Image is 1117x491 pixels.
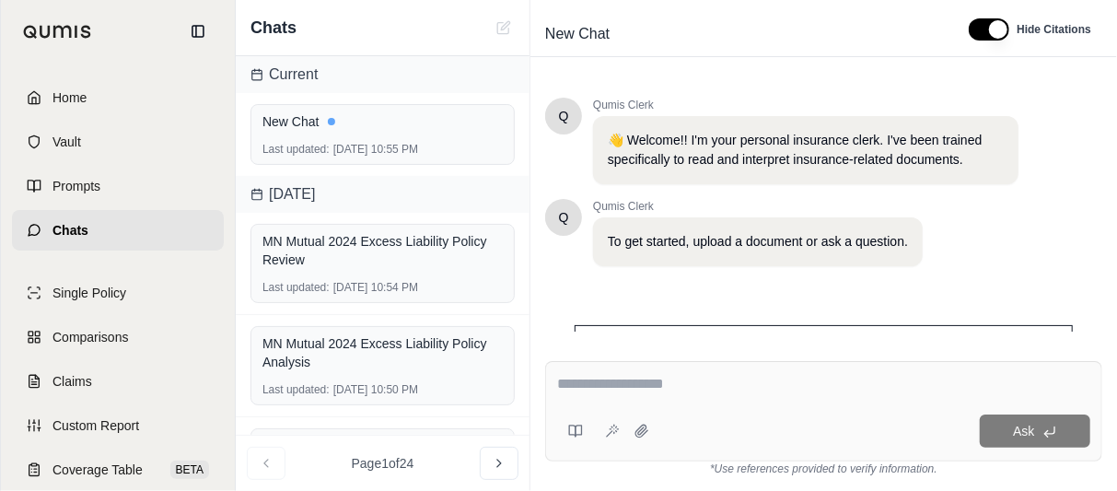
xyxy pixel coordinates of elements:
button: Collapse sidebar [183,17,213,46]
span: Hello [559,107,569,125]
a: Claims [12,361,224,402]
img: Qumis Logo [23,25,92,39]
button: Ask [980,415,1090,448]
div: [DATE] [236,176,529,213]
a: Single Policy [12,273,224,313]
span: Claims [52,372,92,391]
div: Current [236,56,529,93]
a: Custom Report [12,405,224,446]
div: New Chat [262,112,503,131]
button: New Chat [493,17,515,39]
span: Page 1 of 24 [352,454,414,473]
span: Last updated: [262,280,330,295]
span: Chats [250,15,297,41]
span: New Chat [538,19,617,49]
span: Coverage Table [52,461,143,479]
span: Qumis Clerk [593,199,923,214]
span: Ask [1013,424,1034,438]
div: MN Mutual 2024 Excess Liability Policy Review [262,232,503,269]
div: [DATE] 10:50 PM [262,382,503,397]
span: Qumis Clerk [593,98,1018,112]
span: Last updated: [262,142,330,157]
span: BETA [170,461,209,479]
span: Prompts [52,177,100,195]
span: Vault [52,133,81,151]
div: *Use references provided to verify information. [545,462,1102,476]
div: MN Mutual 2024 Excess Liability Policy Analysis [262,334,503,371]
a: Chats [12,210,224,251]
span: Hide Citations [1017,22,1091,37]
a: Comparisons [12,317,224,357]
div: [DATE] 10:54 PM [262,280,503,295]
a: Home [12,77,224,118]
span: Custom Report [52,416,139,435]
p: 👋 Welcome!! I'm your personal insurance clerk. I've been trained specifically to read and interpr... [608,131,1004,170]
span: Chats [52,221,88,240]
span: Home [52,88,87,107]
p: To get started, upload a document or ask a question. [608,232,908,251]
a: Prompts [12,166,224,206]
a: Vault [12,122,224,162]
span: Last updated: [262,382,330,397]
a: Coverage TableBETA [12,450,224,490]
span: Hello [559,208,569,227]
div: [DATE] 10:55 PM [262,142,503,157]
span: Comparisons [52,328,128,346]
span: Single Policy [52,284,126,302]
div: Edit Title [538,19,947,49]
